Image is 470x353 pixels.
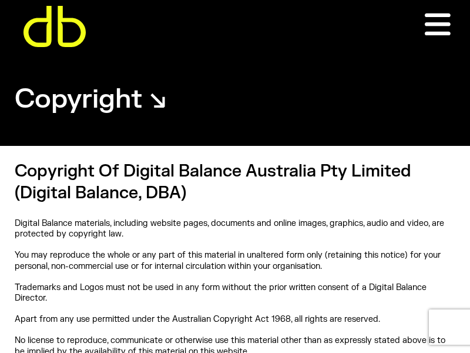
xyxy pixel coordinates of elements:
[15,282,455,304] p: Trademarks and Logos must not be used in any form without the prior written consent of a Digital ...
[15,82,166,117] h1: Copyright ↘︎
[15,250,455,271] p: You may reproduce the whole or any part of this material in unaltered form only (retaining this n...
[15,314,455,325] p: Apart from any use permitted under the Australian Copyright Act 1968, all rights are reserved.
[15,218,455,239] p: Digital Balance materials, including website pages, documents and online images, graphics, audio ...
[15,161,455,204] h3: Copyright Of Digital Balance Australia Pty Limited (Digital Balance, DBA)
[23,6,86,47] img: DB logo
